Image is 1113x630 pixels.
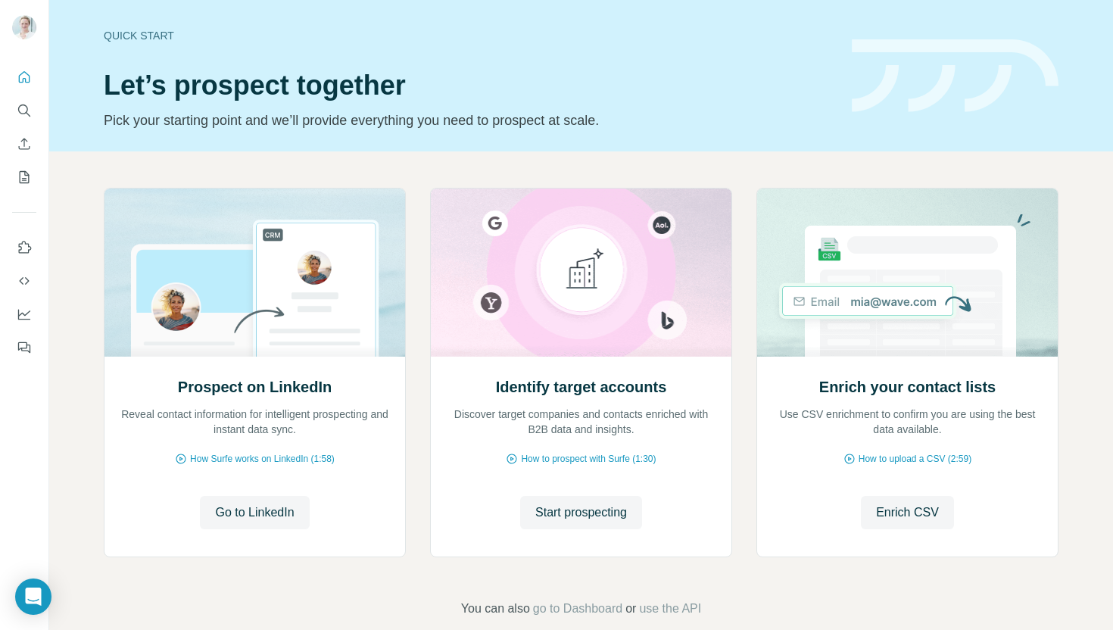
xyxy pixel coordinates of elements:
button: Use Surfe API [12,267,36,295]
span: How Surfe works on LinkedIn (1:58) [190,452,335,466]
button: Start prospecting [520,496,642,529]
span: You can also [461,600,530,618]
button: Use Surfe on LinkedIn [12,234,36,261]
span: or [625,600,636,618]
p: Use CSV enrichment to confirm you are using the best data available. [772,407,1043,437]
span: How to upload a CSV (2:59) [859,452,971,466]
button: Enrich CSV [12,130,36,157]
button: Go to LinkedIn [200,496,309,529]
img: Avatar [12,15,36,39]
p: Reveal contact information for intelligent prospecting and instant data sync. [120,407,390,437]
button: Search [12,97,36,124]
span: Go to LinkedIn [215,504,294,522]
div: Quick start [104,28,834,43]
button: My lists [12,164,36,191]
div: Open Intercom Messenger [15,579,51,615]
p: Pick your starting point and we’ll provide everything you need to prospect at scale. [104,110,834,131]
button: Feedback [12,334,36,361]
button: Dashboard [12,301,36,328]
span: Enrich CSV [876,504,939,522]
button: Quick start [12,64,36,91]
h1: Let’s prospect together [104,70,834,101]
h2: Prospect on LinkedIn [178,376,332,398]
span: Start prospecting [535,504,627,522]
button: Enrich CSV [861,496,954,529]
img: Identify target accounts [430,189,732,357]
img: Enrich your contact lists [756,189,1058,357]
h2: Identify target accounts [496,376,667,398]
button: go to Dashboard [533,600,622,618]
h2: Enrich your contact lists [819,376,996,398]
img: Prospect on LinkedIn [104,189,406,357]
p: Discover target companies and contacts enriched with B2B data and insights. [446,407,716,437]
img: banner [852,39,1058,113]
button: use the API [639,600,701,618]
span: How to prospect with Surfe (1:30) [521,452,656,466]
